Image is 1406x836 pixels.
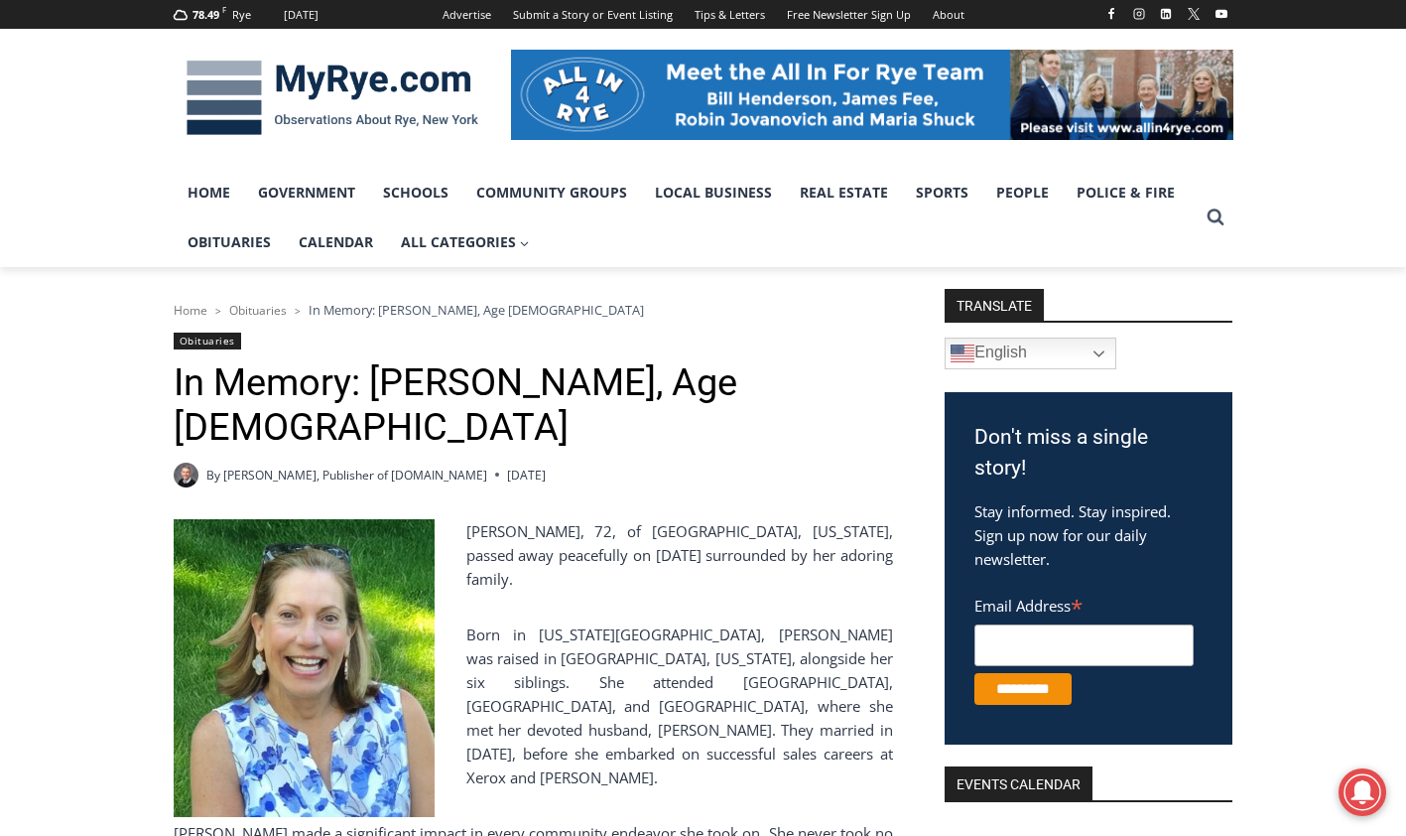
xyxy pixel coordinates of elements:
[902,168,982,217] a: Sports
[174,302,207,319] a: Home
[974,422,1203,485] h3: Don't miss a single story!
[174,168,1198,268] nav: Primary Navigation
[174,519,893,591] p: [PERSON_NAME], 72, of [GEOGRAPHIC_DATA], [US_STATE], passed away peacefully on [DATE] surrounded ...
[174,217,285,267] a: Obituaries
[1210,2,1233,26] a: YouTube
[285,217,387,267] a: Calendar
[1099,2,1123,26] a: Facebook
[232,6,251,24] div: Rye
[945,766,1092,800] h2: Events Calendar
[192,7,219,22] span: 78.49
[641,168,786,217] a: Local Business
[945,289,1044,321] strong: TRANSLATE
[1198,200,1233,235] button: View Search Form
[174,463,198,488] a: Author image
[215,304,221,318] span: >
[206,466,220,485] span: By
[174,47,491,150] img: MyRye.com
[401,231,530,253] span: All Categories
[974,499,1203,571] p: Stay informed. Stay inspired. Sign up now for our daily newsletter.
[229,302,287,319] a: Obituaries
[786,168,902,217] a: Real Estate
[223,467,487,484] a: [PERSON_NAME], Publisher of [DOMAIN_NAME]
[222,4,226,15] span: F
[174,623,893,789] p: Born in [US_STATE][GEOGRAPHIC_DATA], [PERSON_NAME] was raised in [GEOGRAPHIC_DATA], [US_STATE], a...
[174,360,893,451] h1: In Memory: [PERSON_NAME], Age [DEMOGRAPHIC_DATA]
[511,50,1233,139] img: All in for Rye
[507,466,546,485] time: [DATE]
[174,519,435,817] img: Obituary - Maryanne Bardwil Lynch IMG_5518
[982,168,1063,217] a: People
[295,304,301,318] span: >
[1063,168,1189,217] a: Police & Fire
[244,168,369,217] a: Government
[174,333,241,349] a: Obituaries
[174,300,893,320] nav: Breadcrumbs
[462,168,641,217] a: Community Groups
[1182,2,1206,26] a: X
[1154,2,1178,26] a: Linkedin
[951,342,974,365] img: en
[284,6,319,24] div: [DATE]
[309,301,644,319] span: In Memory: [PERSON_NAME], Age [DEMOGRAPHIC_DATA]
[1127,2,1151,26] a: Instagram
[387,217,544,267] a: All Categories
[174,168,244,217] a: Home
[974,586,1194,622] label: Email Address
[369,168,462,217] a: Schools
[945,338,1116,369] a: English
